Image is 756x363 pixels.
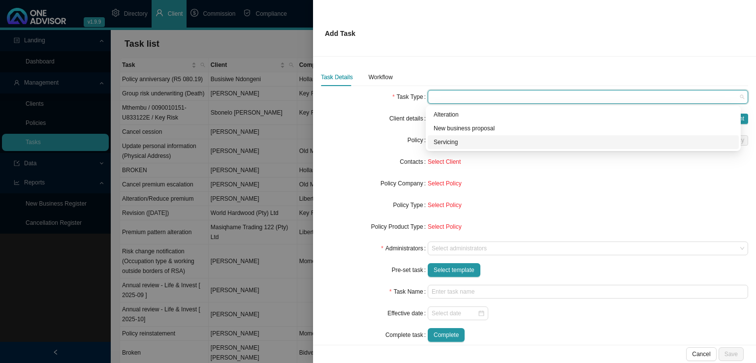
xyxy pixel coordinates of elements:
[428,180,462,187] span: Select Policy
[325,28,355,39] p: Add Task
[400,155,428,169] label: Contacts
[392,263,428,277] label: Pre-set task
[387,306,428,320] label: Effective date
[321,72,353,82] div: Task Details
[692,349,710,359] span: Cancel
[428,328,465,342] button: Complete
[434,123,733,133] div: New business proposal
[434,137,733,147] div: Servicing
[428,223,462,230] span: Select Policy
[381,242,428,255] label: Administrators
[428,108,739,121] div: Alteration
[428,285,748,299] input: Enter task name
[428,263,480,277] button: Select template
[393,198,428,212] label: Policy Type
[369,72,393,82] div: Workflow
[428,158,461,165] span: Select Client
[428,202,462,209] span: Select Policy
[428,121,739,135] div: New business proposal
[434,110,733,120] div: Alteration
[371,220,428,234] label: Policy Product Type
[389,112,428,125] label: Client details
[380,177,428,190] label: Policy Company
[434,330,459,340] span: Complete
[408,133,428,147] label: Policy
[686,347,716,361] button: Cancel
[392,90,428,104] label: Task Type
[385,328,428,342] label: Complete task
[389,285,428,299] label: Task Name
[719,347,744,361] button: Save
[432,308,477,318] input: Select date
[434,265,474,275] span: Select template
[428,135,739,149] div: Servicing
